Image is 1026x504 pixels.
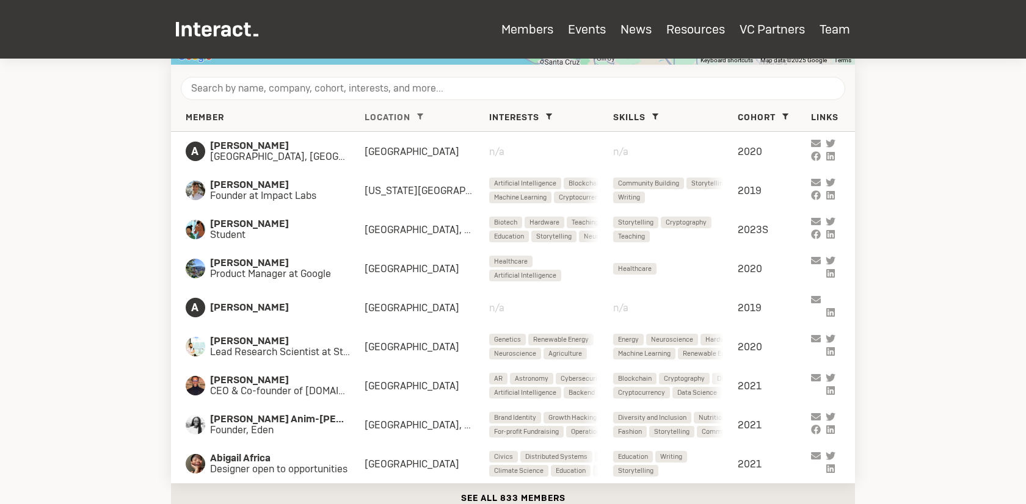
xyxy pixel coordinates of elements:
span: Community Building [702,426,763,437]
span: Backend [569,387,595,398]
span: Cohort [738,112,776,123]
div: 2019 [738,301,811,314]
span: Writing [618,192,640,203]
span: [GEOGRAPHIC_DATA], [GEOGRAPHIC_DATA] [210,151,365,162]
a: Resources [666,21,725,37]
span: Brand Identity [494,412,536,423]
span: Product Manager at Google [210,268,346,279]
span: Data Science [677,387,717,398]
span: Astronomy [515,373,548,384]
span: Interests [489,112,539,123]
div: [GEOGRAPHIC_DATA] [365,458,489,470]
span: Neuroscience [494,348,536,359]
span: Student [210,229,340,240]
span: Climate Science [494,465,544,477]
span: [PERSON_NAME] [210,257,346,268]
span: Operations [571,426,604,437]
span: Cryptocurrency [618,387,665,398]
span: [PERSON_NAME] [210,302,340,313]
span: Teaching [572,217,598,228]
div: [GEOGRAPHIC_DATA], [GEOGRAPHIC_DATA] [365,223,489,236]
button: Keyboard shortcuts [700,56,753,65]
span: Nutrition [699,412,726,423]
div: [GEOGRAPHIC_DATA] [365,145,489,158]
a: Team [820,21,850,37]
span: [PERSON_NAME] Anim-[PERSON_NAME] [210,414,365,425]
div: 2019 [738,184,811,197]
div: [GEOGRAPHIC_DATA] [365,301,489,314]
span: Location [365,112,410,123]
span: Diversity and Inclusion [618,412,686,423]
span: Education [494,231,524,242]
span: Storytelling [691,178,727,189]
span: Storytelling [618,465,653,477]
span: Storytelling [654,426,689,437]
span: Energy [618,334,639,345]
span: Education [556,465,586,477]
div: 2020 [738,262,811,275]
span: [PERSON_NAME] [210,179,340,190]
span: Cybersecurity [561,373,603,384]
span: Healthcare [494,256,528,267]
span: Biotech [494,217,517,228]
div: 2020 [738,145,811,158]
span: [PERSON_NAME] [210,140,365,151]
a: VC Partners [740,21,805,37]
span: Machine Learning [618,348,671,359]
span: Distributed Systems [525,451,588,463]
div: [GEOGRAPHIC_DATA] [365,262,489,275]
span: Cryptography [664,373,705,384]
span: Machine Learning [494,192,547,203]
span: Blockchain [569,178,602,189]
span: Lead Research Scientist at Stealth Clean Energy Startup [210,347,365,358]
span: [PERSON_NAME] [210,218,340,229]
span: Storytelling [536,231,572,242]
span: Hardware [705,334,735,345]
div: 2023S [738,223,811,236]
span: Healthcare [618,263,652,275]
span: Map data ©2025 Google [760,57,827,63]
span: Civics [494,451,513,463]
span: Growth Hacking [548,412,597,423]
span: Genetics [494,334,521,345]
span: A [186,298,205,317]
div: 2021 [738,419,811,431]
span: For-profit Fundraising [494,426,559,437]
span: Agriculture [548,348,582,359]
span: AR [494,373,503,384]
span: Member [186,112,224,123]
span: Teaching [618,231,645,242]
span: Artificial Intelligence [494,178,556,189]
input: Search by name, company, cohort, interests, and more... [181,77,845,100]
div: [GEOGRAPHIC_DATA] [365,340,489,353]
span: Neuroscience [651,334,693,345]
span: Founder at Impact Labs [210,190,340,201]
span: Cryptocurrency [559,192,606,203]
div: [US_STATE][GEOGRAPHIC_DATA] [365,184,489,197]
span: Designer open to opportunities [210,464,362,475]
div: [GEOGRAPHIC_DATA], [US_STATE][GEOGRAPHIC_DATA] [365,419,489,431]
span: Artificial Intelligence [494,387,556,398]
span: Artificial Intelligence [494,270,556,281]
span: Skills [613,112,646,123]
span: A [186,142,205,161]
span: CEO & Co-founder of [DOMAIN_NAME] [210,386,365,397]
span: Community Building [618,178,679,189]
span: Renewable Energy [683,348,738,359]
span: Founder, Eden [210,425,365,436]
div: 2021 [738,458,811,470]
span: Writing [660,451,682,463]
span: Storytelling [618,217,653,228]
div: [GEOGRAPHIC_DATA] [365,380,489,392]
span: Fashion [618,426,642,437]
a: Members [501,21,553,37]
span: Links [811,112,839,123]
div: 2021 [738,380,811,392]
a: News [620,21,652,37]
span: Hardware [529,217,559,228]
span: [PERSON_NAME] [210,336,365,347]
a: Terms (opens in new tab) [834,57,851,63]
span: Education [618,451,648,463]
a: Events [568,21,606,37]
img: Interact Logo [176,22,258,37]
